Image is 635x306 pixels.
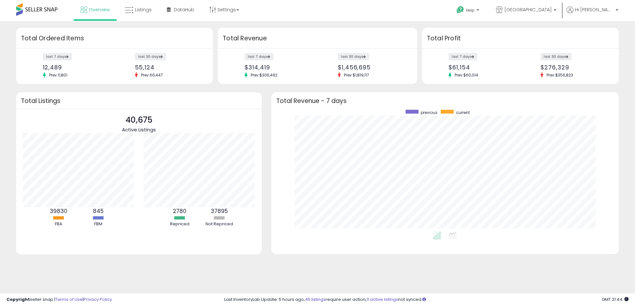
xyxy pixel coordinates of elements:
span: Prev: 66,447 [138,72,166,78]
div: 55,124 [135,64,202,71]
label: last 30 days [338,53,369,60]
span: Hi [PERSON_NAME] [575,6,614,13]
span: Prev: $60,014 [451,72,481,78]
div: $1,456,695 [338,64,406,71]
label: last 30 days [540,53,572,60]
h3: Total Profit [427,34,614,43]
h3: Total Listings [21,98,257,103]
span: [GEOGRAPHIC_DATA] [504,6,552,13]
label: last 7 days [449,53,478,60]
div: 12,489 [43,64,110,71]
span: Active Listings [122,126,156,133]
span: DataHub [174,6,194,13]
div: $314,419 [245,64,313,71]
b: 37895 [211,207,228,215]
b: 39830 [50,207,67,215]
a: Hi [PERSON_NAME] [567,6,618,21]
span: Prev: 11,801 [46,72,71,78]
h3: Total Revenue - 7 days [276,98,614,103]
h3: Total Ordered Items [21,34,208,43]
label: last 30 days [135,53,166,60]
label: last 7 days [245,53,274,60]
div: FBA [39,221,78,227]
span: Prev: $1,819,117 [341,72,372,78]
p: 40,675 [122,114,156,126]
label: last 7 days [43,53,72,60]
div: Not Repriced [200,221,239,227]
div: $61,154 [449,64,516,71]
div: FBM [79,221,117,227]
span: current [456,110,470,115]
span: Prev: $306,492 [247,72,281,78]
span: Help [466,7,475,13]
span: Prev: $356,823 [543,72,576,78]
i: Get Help [456,6,464,14]
b: 845 [93,207,104,215]
div: $276,329 [540,64,608,71]
span: Overview [89,6,110,13]
span: previous [421,110,438,115]
b: 2780 [173,207,186,215]
span: Listings [135,6,152,13]
h3: Total Revenue [223,34,412,43]
a: Help [451,1,486,21]
div: Repriced [160,221,199,227]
